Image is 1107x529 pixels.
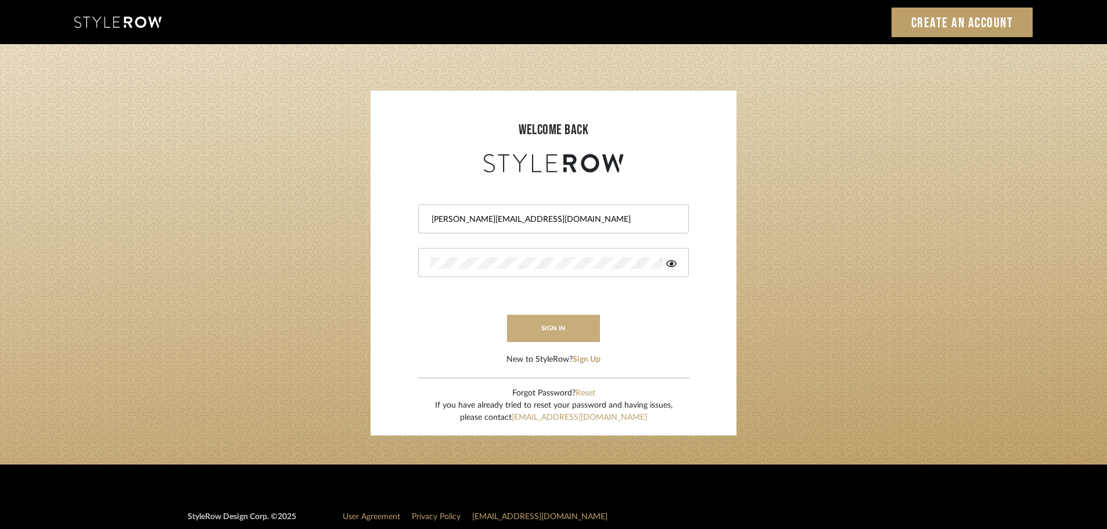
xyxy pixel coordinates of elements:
[507,315,600,342] button: sign in
[435,387,673,400] div: Forgot Password?
[576,387,595,400] button: Reset
[412,513,461,521] a: Privacy Policy
[512,413,647,422] a: [EMAIL_ADDRESS][DOMAIN_NAME]
[892,8,1033,37] a: Create an Account
[430,214,674,225] input: Email Address
[573,354,601,366] button: Sign Up
[382,120,725,141] div: welcome back
[435,400,673,424] div: If you have already tried to reset your password and having issues, please contact
[343,513,400,521] a: User Agreement
[472,513,608,521] a: [EMAIL_ADDRESS][DOMAIN_NAME]
[506,354,601,366] div: New to StyleRow?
